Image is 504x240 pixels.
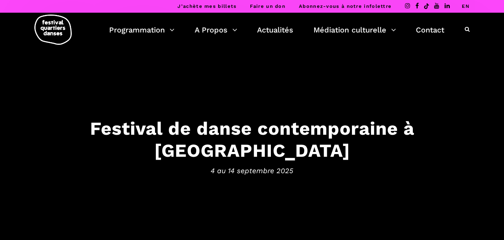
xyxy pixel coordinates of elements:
h3: Festival de danse contemporaine à [GEOGRAPHIC_DATA] [21,117,484,161]
a: Contact [416,24,444,36]
a: A Propos [195,24,237,36]
img: logo-fqd-med [34,15,72,45]
span: 4 au 14 septembre 2025 [21,165,484,176]
a: Faire un don [250,3,285,9]
a: Actualités [257,24,293,36]
a: Abonnez-vous à notre infolettre [299,3,392,9]
a: Médiation culturelle [313,24,396,36]
a: Programmation [109,24,174,36]
a: EN [462,3,470,9]
a: J’achète mes billets [177,3,236,9]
